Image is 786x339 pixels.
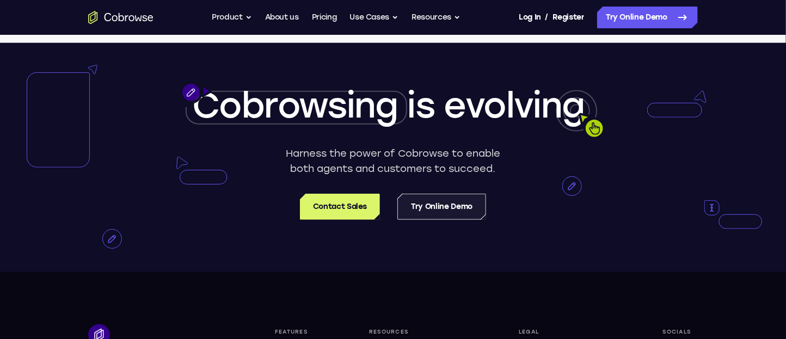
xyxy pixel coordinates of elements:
a: About us [265,7,299,28]
button: Product [212,7,252,28]
a: Contact Sales [300,194,380,220]
a: Pricing [312,7,337,28]
a: Try Online Demo [397,194,486,220]
a: Go to the home page [88,11,153,24]
a: Register [553,7,585,28]
button: Resources [412,7,460,28]
span: evolving [444,84,585,126]
span: / [545,11,549,24]
a: Try Online Demo [597,7,698,28]
a: Log In [519,7,541,28]
span: Cobrowsing [192,84,398,126]
button: Use Cases [349,7,398,28]
p: Harness the power of Cobrowse to enable both agents and customers to succeed. [282,146,505,176]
